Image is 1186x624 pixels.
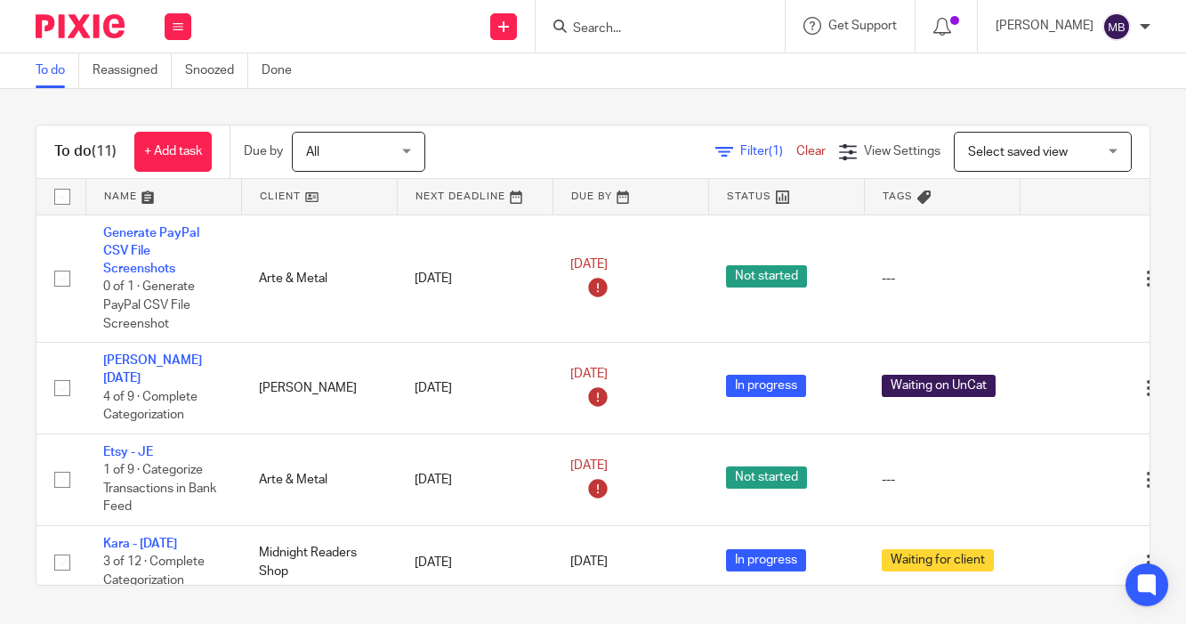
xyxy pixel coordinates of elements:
[103,556,205,588] span: 3 of 12 · Complete Categorization
[36,53,79,88] a: To do
[570,258,608,271] span: [DATE]
[103,281,195,330] span: 0 of 1 · Generate PayPal CSV File Screenshot
[54,142,117,161] h1: To do
[397,526,553,599] td: [DATE]
[103,354,202,385] a: [PERSON_NAME][DATE]
[882,375,996,397] span: Waiting on UnCat
[1102,12,1131,41] img: svg%3E
[241,526,397,599] td: Midnight Readers Shop
[570,556,608,569] span: [DATE]
[397,343,553,434] td: [DATE]
[241,215,397,343] td: Arte & Metal
[92,144,117,158] span: (11)
[262,53,305,88] a: Done
[726,549,806,571] span: In progress
[996,17,1093,35] p: [PERSON_NAME]
[244,142,283,160] p: Due by
[726,265,807,288] span: Not started
[883,191,913,201] span: Tags
[828,20,897,32] span: Get Support
[103,446,153,458] a: Etsy - JE
[397,215,553,343] td: [DATE]
[103,538,177,550] a: Kara - [DATE]
[185,53,248,88] a: Snoozed
[241,343,397,434] td: [PERSON_NAME]
[968,146,1068,158] span: Select saved view
[306,146,319,158] span: All
[93,53,172,88] a: Reassigned
[134,132,212,172] a: + Add task
[397,434,553,525] td: [DATE]
[570,368,608,380] span: [DATE]
[864,145,940,158] span: View Settings
[241,434,397,525] td: Arte & Metal
[882,549,994,571] span: Waiting for client
[740,145,796,158] span: Filter
[571,21,731,37] input: Search
[882,270,1002,288] div: ---
[882,471,1002,489] div: ---
[36,14,125,38] img: Pixie
[769,145,783,158] span: (1)
[570,459,608,472] span: [DATE]
[103,465,216,514] span: 1 of 9 · Categorize Transactions in Bank Feed
[726,375,806,397] span: In progress
[726,466,807,489] span: Not started
[796,145,826,158] a: Clear
[103,227,199,276] a: Generate PayPal CSV File Screenshots
[103,391,198,422] span: 4 of 9 · Complete Categorization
